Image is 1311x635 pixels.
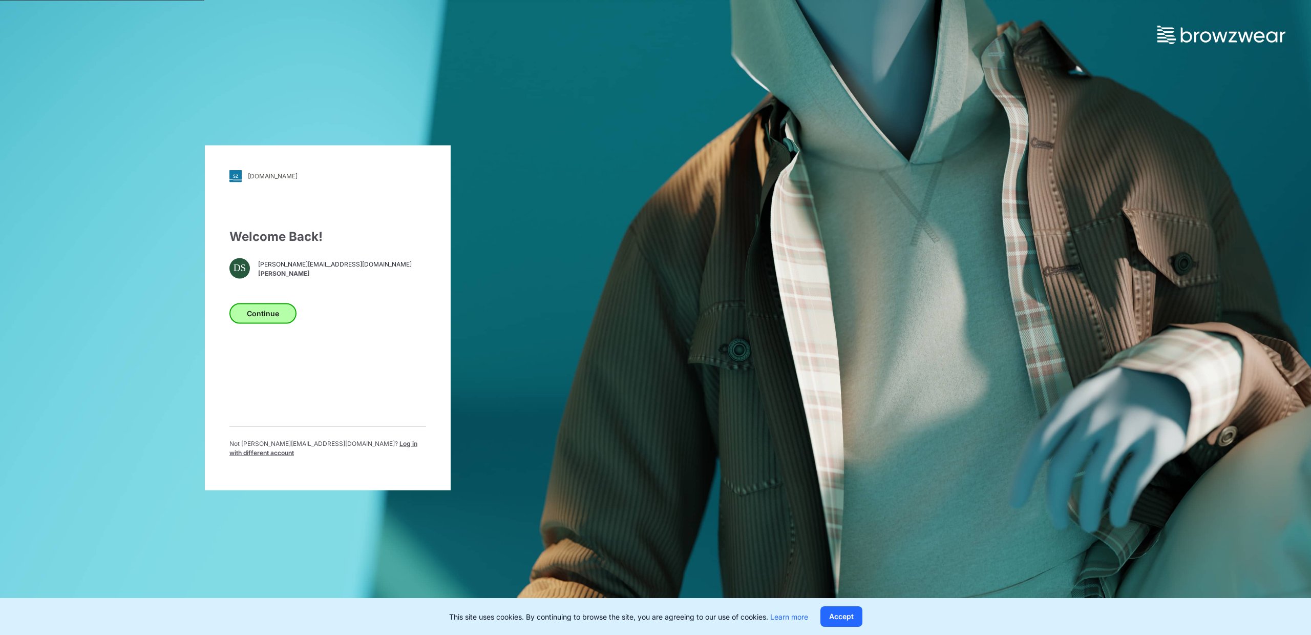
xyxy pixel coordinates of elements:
button: Accept [820,606,862,627]
button: Continue [229,303,297,323]
div: DS [229,258,250,278]
a: [DOMAIN_NAME] [229,170,426,182]
div: Welcome Back! [229,227,426,245]
p: Not [PERSON_NAME][EMAIL_ADDRESS][DOMAIN_NAME] ? [229,439,426,457]
div: [DOMAIN_NAME] [248,172,298,180]
img: svg+xml;base64,PHN2ZyB3aWR0aD0iMjgiIGhlaWdodD0iMjgiIHZpZXdCb3g9IjAgMCAyOCAyOCIgZmlsbD0ibm9uZSIgeG... [229,170,242,182]
img: browzwear-logo.73288ffb.svg [1157,26,1285,44]
span: [PERSON_NAME][EMAIL_ADDRESS][DOMAIN_NAME] [258,260,412,269]
span: [PERSON_NAME] [258,269,412,278]
p: This site uses cookies. By continuing to browse the site, you are agreeing to our use of cookies. [449,611,808,622]
a: Learn more [770,612,808,621]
